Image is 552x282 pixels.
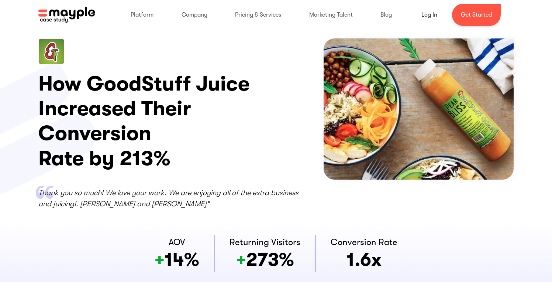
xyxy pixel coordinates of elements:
[38,188,299,208] em: Thank you so much! We love your work. We are enjoying all of the extra business and juicing!. [PE...
[236,249,294,271] p: 273%
[452,4,501,26] a: Get Started
[38,72,302,171] h1: How GoodStuff Juice Increased Their Conversion Rate by 213%
[123,3,161,27] div: Platform
[302,3,360,27] div: Marketing Talent
[346,249,382,271] p: 1.6x
[230,235,300,249] h2: Returning Visitors
[169,235,185,249] h2: AOV
[174,3,215,27] div: Company
[331,235,397,249] h2: Conversion Rate
[155,249,199,271] p: 14%
[373,3,399,27] div: Blog
[155,249,165,270] span: +
[413,6,446,24] a: Log In
[228,3,289,27] div: Pricing & Services
[236,249,246,270] span: +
